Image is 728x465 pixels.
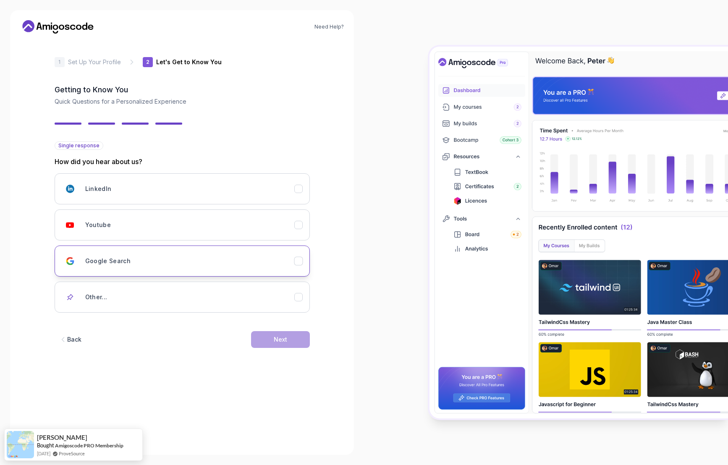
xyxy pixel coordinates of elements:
p: Quick Questions for a Personalized Experience [55,97,310,106]
button: Next [251,331,310,348]
p: Set Up Your Profile [68,58,121,66]
p: 1 [58,60,60,65]
button: Youtube [55,209,310,240]
h3: Youtube [85,221,111,229]
h3: LinkedIn [85,185,112,193]
p: How did you hear about us? [55,157,310,167]
p: Let's Get to Know You [156,58,222,66]
span: Single response [58,142,100,149]
img: Amigoscode Dashboard [429,47,728,418]
h2: Getting to Know You [55,84,310,96]
span: [PERSON_NAME] [37,434,87,441]
a: Amigoscode PRO Membership [55,442,123,449]
span: Bought [37,442,54,449]
a: Need Help? [314,24,344,30]
h3: Google Search [85,257,131,265]
a: Home link [20,20,96,34]
div: Back [67,335,81,344]
button: LinkedIn [55,173,310,204]
button: Other... [55,282,310,313]
div: Next [274,335,287,344]
img: provesource social proof notification image [7,431,34,458]
button: Google Search [55,246,310,277]
button: Back [55,331,86,348]
span: [DATE] [37,450,50,457]
a: ProveSource [59,450,85,457]
h3: Other... [85,293,107,301]
p: 2 [146,60,149,65]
